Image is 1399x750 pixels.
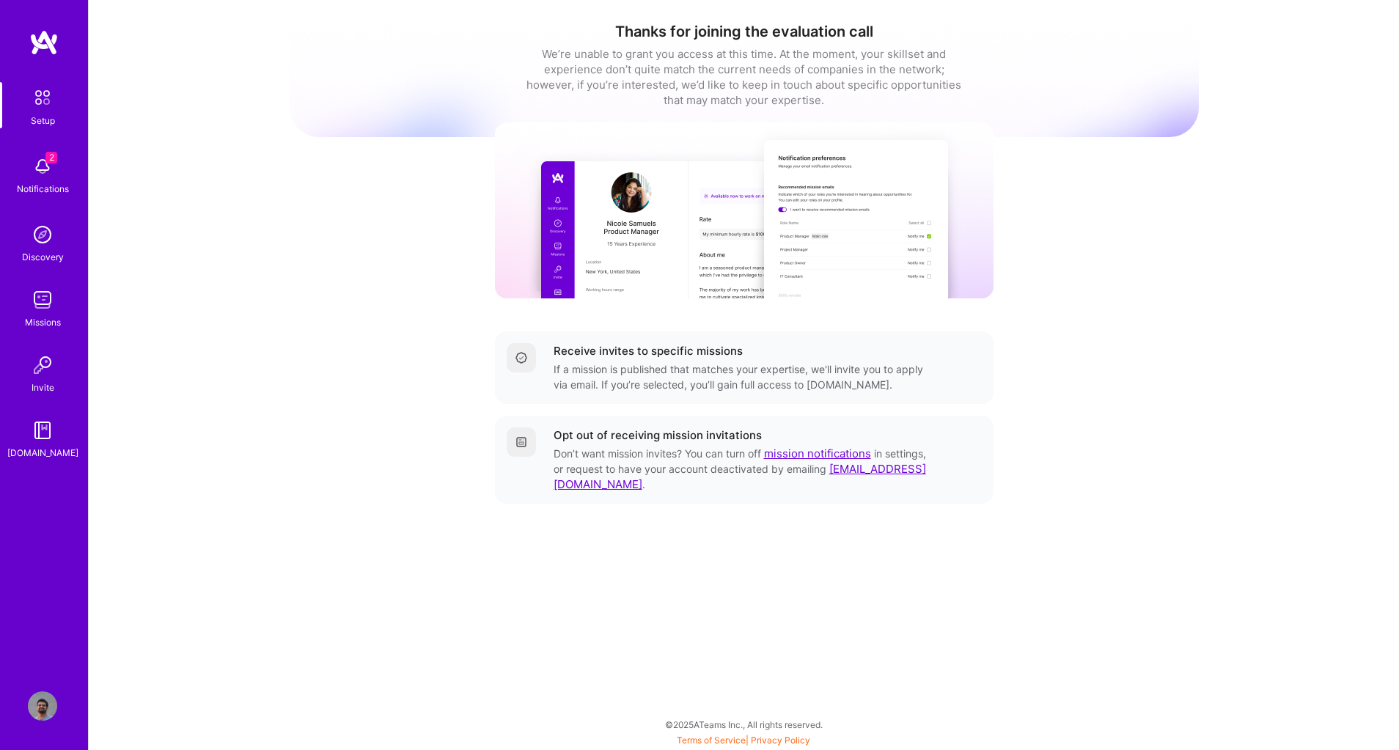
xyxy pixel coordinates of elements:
img: logo [29,29,59,56]
img: setup [27,82,58,113]
div: If a mission is published that matches your expertise, we'll invite you to apply via email. If yo... [554,361,929,392]
img: Completed [515,352,527,364]
div: Notifications [17,181,69,196]
div: Discovery [22,249,64,265]
a: Terms of Service [677,735,746,746]
a: Privacy Policy [751,735,810,746]
span: 2 [45,152,57,163]
img: User Avatar [28,691,57,721]
img: curated missions [495,122,994,298]
h1: Thanks for joining the evaluation call [290,23,1199,40]
div: Don’t want mission invites? You can turn off in settings, or request to have your account deactiv... [554,446,929,492]
div: Missions [25,315,61,330]
div: [DOMAIN_NAME] [7,445,78,460]
div: Receive invites to specific missions [554,343,743,359]
div: We’re unable to grant you access at this time. At the moment, your skillset and experience don’t ... [524,46,964,108]
img: bell [28,152,57,181]
img: teamwork [28,285,57,315]
div: © 2025 ATeams Inc., All rights reserved. [88,706,1399,743]
div: Invite [32,380,54,395]
img: discovery [28,220,57,249]
a: mission notifications [764,446,871,460]
a: User Avatar [24,691,61,721]
div: Setup [31,113,55,128]
img: guide book [28,416,57,445]
img: Getting started [515,436,527,448]
img: Invite [28,350,57,380]
div: Opt out of receiving mission invitations [554,427,762,443]
span: | [677,735,810,746]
